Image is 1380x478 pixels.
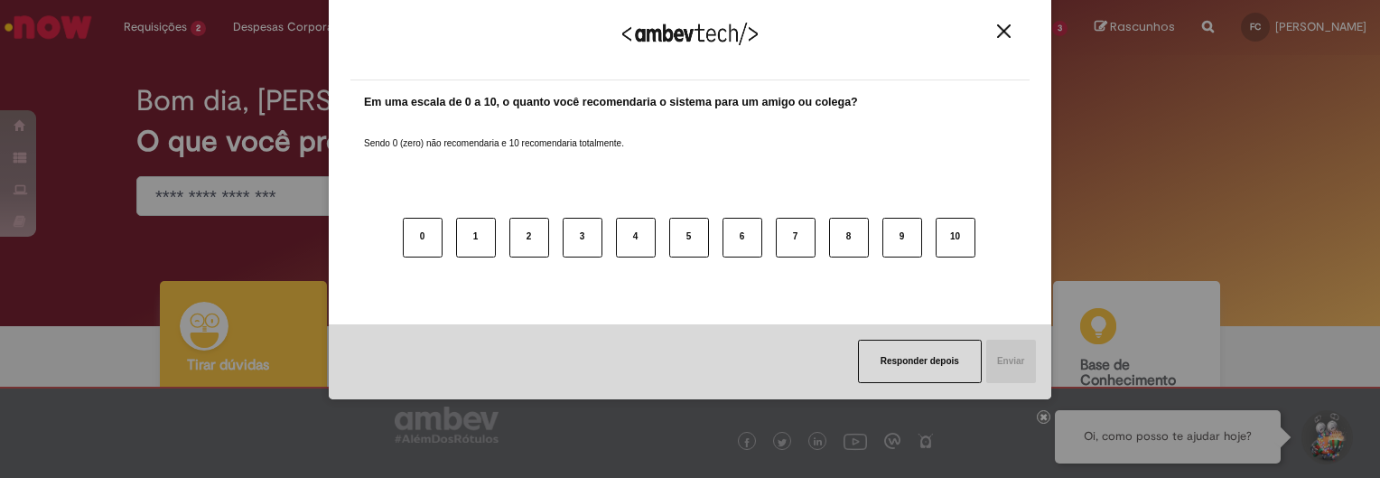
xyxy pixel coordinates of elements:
button: 4 [616,218,656,258]
button: 2 [509,218,549,258]
img: Close [997,24,1011,38]
button: 8 [829,218,869,258]
label: Em uma escala de 0 a 10, o quanto você recomendaria o sistema para um amigo ou colega? [364,94,858,111]
button: 5 [669,218,709,258]
button: 3 [563,218,602,258]
button: 7 [776,218,816,258]
button: 9 [882,218,922,258]
button: Responder depois [858,340,982,383]
button: 1 [456,218,496,258]
button: 0 [403,218,443,258]
img: Logo Ambevtech [622,23,758,45]
label: Sendo 0 (zero) não recomendaria e 10 recomendaria totalmente. [364,116,624,150]
button: 10 [936,218,975,258]
button: 6 [723,218,762,258]
button: Close [992,23,1016,39]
